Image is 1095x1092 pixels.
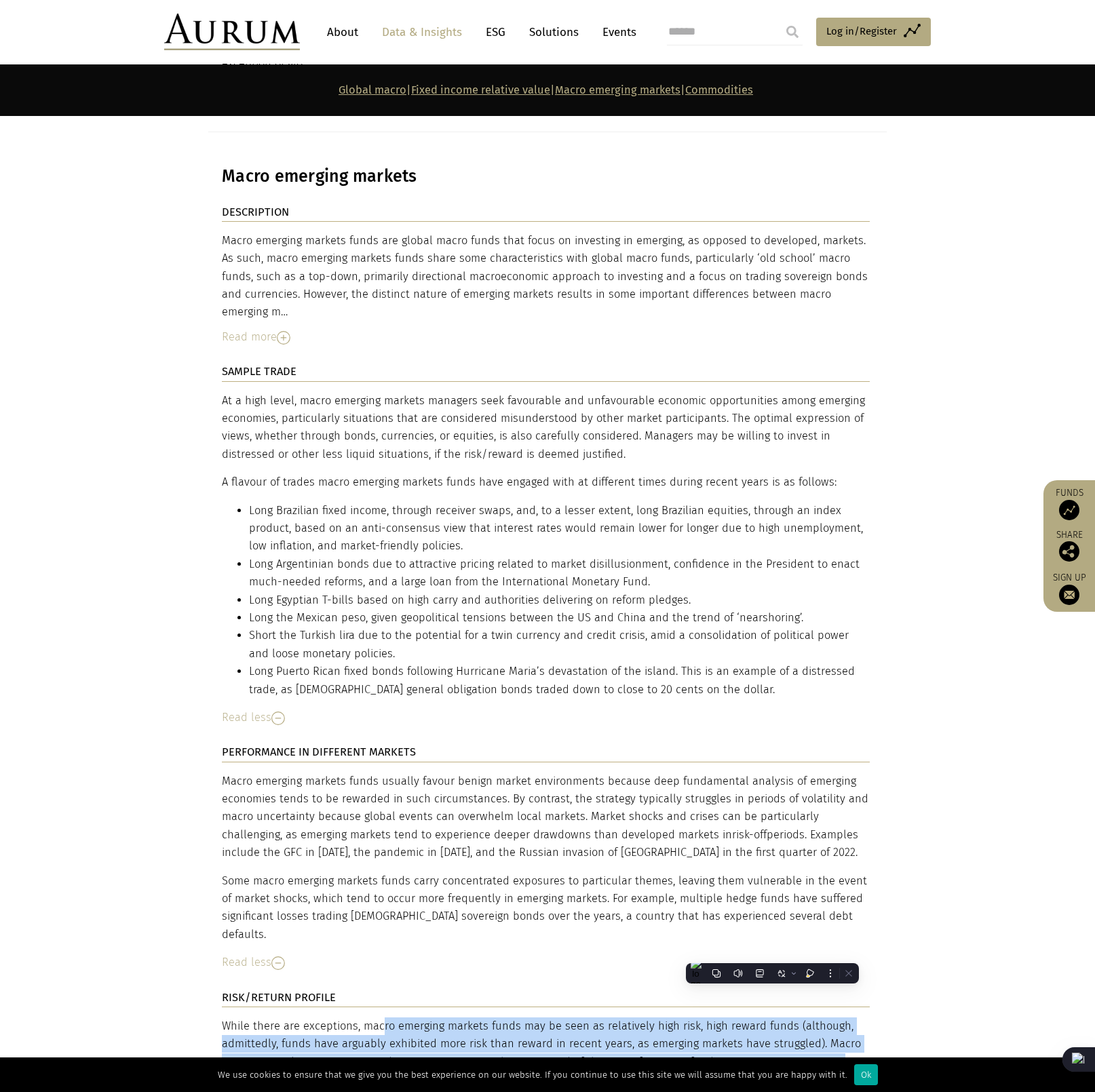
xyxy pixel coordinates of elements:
[1050,572,1088,605] a: Sign up
[249,663,870,699] li: Long Puerto Rican fixed bonds following Hurricane Maria’s devastation of the island. This is an e...
[1050,530,1088,562] div: Share
[222,232,870,321] div: Macro emerging markets funds are global macro funds that focus on investing in emerging, as oppos...
[277,331,290,345] img: Read More
[222,206,289,218] strong: DESCRIPTION
[1050,487,1088,520] a: Funds
[816,18,931,46] a: Log in/Register
[222,365,296,378] strong: SAMPLE TRADE
[339,83,406,96] a: Global macro
[339,83,753,96] strong: | | |
[685,83,753,96] a: Commodities
[249,502,870,555] li: Long Brazilian fixed income, through receiver swaps, and, to a lesser extent, long Brazilian equi...
[522,20,585,45] a: Solutions
[249,627,870,663] li: Short the Turkish lira due to the potential for a twin currency and credit crisis, amid a consoli...
[411,83,550,96] a: Fixed income relative value
[222,991,336,1004] strong: RISK/RETURN PROFILE
[826,23,897,39] span: Log in/Register
[222,745,416,758] strong: PERFORMANCE IN DIFFERENT MARKETS
[320,20,365,45] a: About
[222,872,870,944] p: Some macro emerging markets funds carry concentrated exposures to particular themes, leaving them...
[222,473,870,491] p: A flavour of trades macro emerging markets funds have engaged with at different times during rece...
[249,609,870,627] li: Long the Mexican peso, given geopolitical tensions between the US and China and the trend of ‘nea...
[271,711,285,725] img: Read Less
[732,828,767,841] span: risk-off
[249,555,870,591] li: Long Argentinian bonds due to attractive pricing related to market disillusionment, confidence in...
[1059,541,1079,562] img: Share this post
[222,392,870,464] p: At a high level, macro emerging markets managers seek favourable and unfavourable economic opport...
[555,83,680,96] a: Macro emerging markets
[222,328,870,346] div: Read more
[271,956,285,970] img: Read Less
[1059,585,1079,605] img: Sign up to our newsletter
[164,14,300,50] img: Aurum
[479,20,512,45] a: ESG
[779,18,806,45] input: Submit
[1059,500,1079,520] img: Access Funds
[596,20,636,45] a: Events
[375,20,469,45] a: Data & Insights
[222,773,870,862] p: Macro emerging markets funds usually favour benign market environments because deep fundamental a...
[222,954,870,971] div: Read less
[222,166,870,187] h3: Macro emerging markets
[222,709,870,726] div: Read less
[854,1064,878,1085] div: Ok
[249,591,870,609] li: Long Egyptian T-bills based on high carry and authorities delivering on reform pledges.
